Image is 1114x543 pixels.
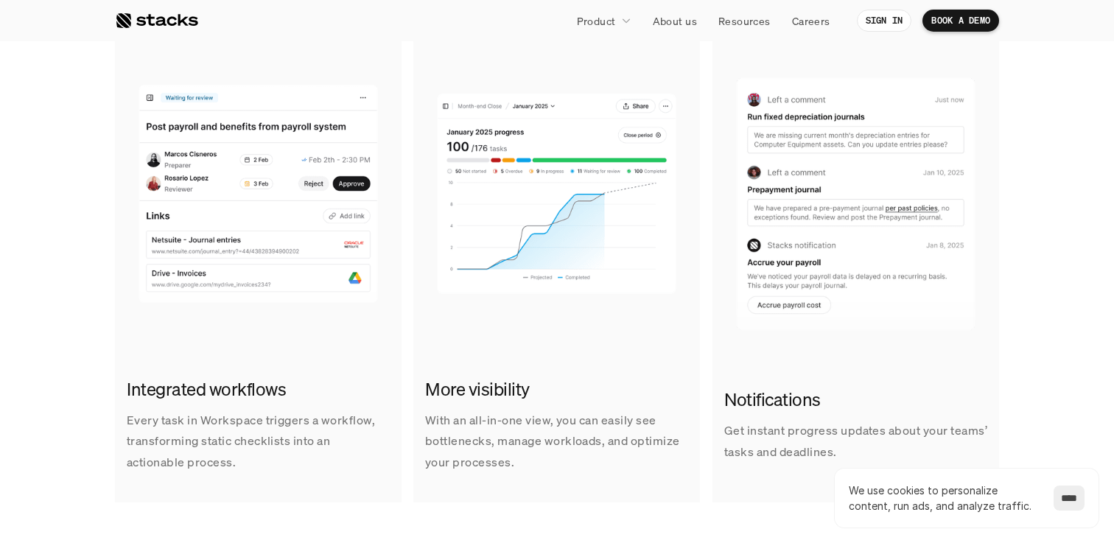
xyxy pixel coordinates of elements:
[931,15,990,26] p: BOOK A DEMO
[653,13,697,29] p: About us
[127,377,390,402] h2: Integrated workflows
[783,7,839,34] a: Careers
[718,13,771,29] p: Resources
[644,7,706,34] a: About us
[724,420,987,463] p: Get instant progress updates about your teams’ tasks and deadlines.
[792,13,830,29] p: Careers
[710,7,780,34] a: Resources
[724,388,987,413] h2: Notifications
[866,15,903,26] p: SIGN IN
[849,483,1039,514] p: We use cookies to personalize content, run ads, and analyze traffic.
[174,281,239,291] a: Privacy Policy
[425,377,688,402] h2: More visibility
[127,410,390,473] p: Every task in Workspace triggers a workflow, transforming static checklists into an actionable pr...
[857,10,912,32] a: SIGN IN
[922,10,999,32] a: BOOK A DEMO
[425,410,688,473] p: With an all-in-one view, you can easily see bottlenecks, manage workloads, and optimize your proc...
[577,13,616,29] p: Product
